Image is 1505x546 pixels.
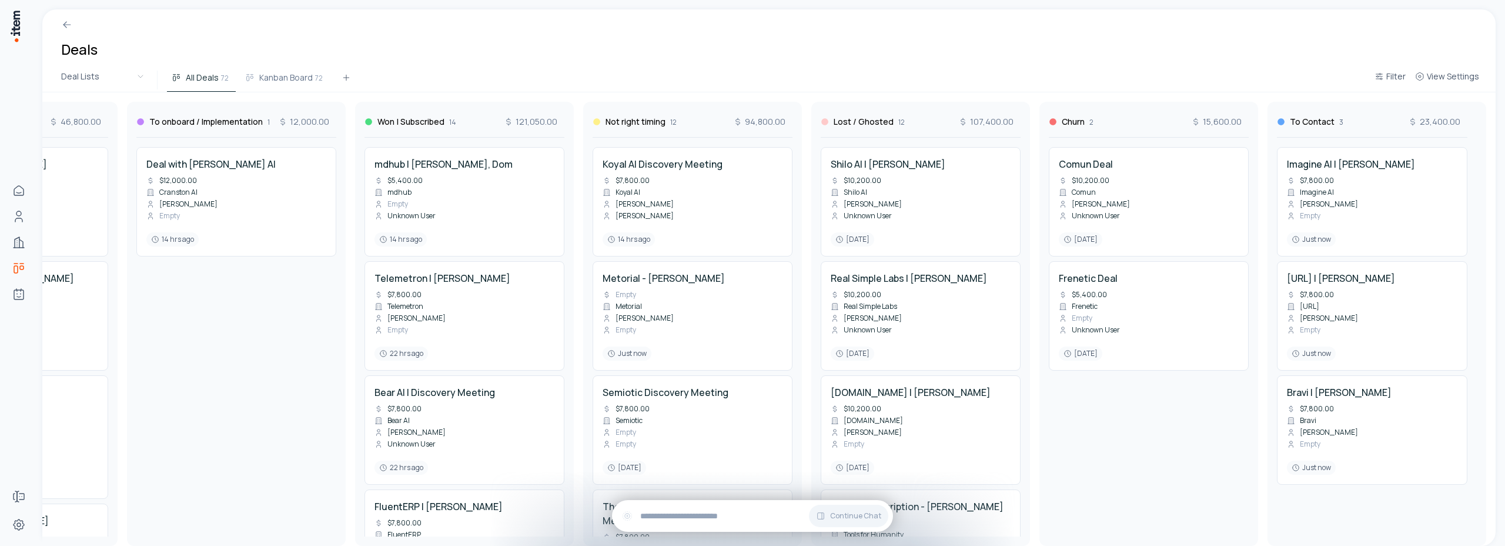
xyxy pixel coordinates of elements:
div: [PERSON_NAME] [1059,199,1130,209]
div: [DATE] [603,461,646,475]
h4: Deal with [PERSON_NAME] AI [146,157,276,171]
h4: Real Simple Labs | [PERSON_NAME] [831,271,987,285]
h3: To Contact [1290,116,1335,128]
div: Telemetron | [PERSON_NAME]$7,800.00Telemetron[PERSON_NAME]Empty22 hrs ago [364,261,564,371]
a: [DOMAIN_NAME] | [PERSON_NAME]$10,200.00[DOMAIN_NAME][PERSON_NAME]Empty[DATE] [831,385,1011,475]
a: Companies [7,231,31,254]
span: Empty [616,428,636,437]
div: $12,000.00 [146,176,197,185]
span: 3 [1339,118,1343,127]
div: [DOMAIN_NAME] | [PERSON_NAME]$10,200.00[DOMAIN_NAME][PERSON_NAME]Empty[DATE] [821,375,1021,485]
div: Unknown User [374,211,436,221]
div: Imagine AI [1287,188,1334,197]
div: 14 hrs ago [603,232,655,247]
h3: Not right timing [606,116,665,128]
div: $7,800.00 [603,176,650,185]
div: Semiotic Discovery Meeting$7,800.00SemioticEmptyEmpty[DATE] [593,375,792,485]
a: Home [7,179,31,202]
button: Filter [1370,69,1410,91]
span: Empty [1300,211,1320,221]
span: Empty [616,325,636,335]
span: Empty [159,211,180,221]
span: 14 [449,118,456,127]
h4: Shilo AI | [PERSON_NAME] [831,157,945,171]
div: Metorial [603,302,642,311]
div: $10,200.00 [1059,176,1109,185]
h4: [URL] | [PERSON_NAME] [1287,271,1395,285]
h3: Lost / Ghosted [834,116,894,128]
div: Just now [603,347,651,361]
a: deals [7,257,31,280]
div: $10,200.00 [831,290,881,299]
a: Shilo AI | [PERSON_NAME]$10,200.00Shilo AI[PERSON_NAME]Unknown User[DATE] [831,157,1011,247]
span: Continue Chat [830,511,881,521]
div: To Contact323,400.00 [1277,111,1467,138]
div: [PERSON_NAME] [831,428,902,437]
div: $7,800.00 [1287,176,1334,185]
h4: Koyal AI Discovery Meeting [603,157,723,171]
img: Item Brain Logo [9,9,21,43]
a: Bear AI | Discovery Meeting$7,800.00Bear AI[PERSON_NAME]Unknown User22 hrs ago [374,385,554,475]
h4: Frenetic Deal [1059,271,1118,285]
div: Unknown User [831,325,892,335]
span: 72 [221,72,229,83]
span: 46,800.00 [49,116,101,128]
div: Koyal AI [603,188,640,197]
span: Empty [616,440,636,449]
button: View Settings [1410,69,1484,91]
div: Shilo AI [831,188,867,197]
a: Imagine AI | [PERSON_NAME]$7,800.00Imagine AI[PERSON_NAME]EmptyJust now [1287,157,1457,247]
div: [URL] | [PERSON_NAME]$7,800.00[URL][PERSON_NAME]EmptyJust now [1277,261,1467,371]
div: $5,400.00 [374,176,423,185]
div: Churn215,600.00 [1049,111,1249,138]
span: Empty [1300,325,1320,335]
h1: Deals [61,40,98,59]
div: Continue Chat [612,500,893,532]
span: 121,050.00 [504,116,557,128]
div: Imagine AI | [PERSON_NAME]$7,800.00Imagine AI[PERSON_NAME]EmptyJust now [1277,147,1467,257]
div: [PERSON_NAME] [374,428,446,437]
div: 22 hrs ago [374,347,428,361]
h4: Bear AI | Discovery Meeting [374,385,495,399]
div: [DATE] [1059,232,1102,247]
h4: mdhub | [PERSON_NAME], Dom [374,157,513,171]
span: Empty [1072,314,1092,323]
span: 1 [267,118,270,127]
div: Deal with [PERSON_NAME] AI$12,000.00Cranston AI[PERSON_NAME]Empty14 hrs ago [136,147,336,257]
a: Telemetron | [PERSON_NAME]$7,800.00Telemetron[PERSON_NAME]Empty22 hrs ago [374,271,554,361]
div: Real Simple Labs [831,302,897,311]
a: Contacts [7,205,31,228]
h3: Won | Subscribed [377,116,444,128]
a: Forms [7,485,31,508]
div: $10,200.00 [831,404,881,414]
h4: Comun Deal [1059,157,1113,171]
span: 2 [1089,118,1093,127]
div: $7,800.00 [1287,290,1334,299]
div: $7,800.00 [603,404,650,414]
h4: The Context Company - Discovery Meeting [603,500,782,528]
div: $7,800.00 [374,290,422,299]
span: 15,600.00 [1191,116,1242,128]
div: [PERSON_NAME] [603,211,674,221]
a: [URL] | [PERSON_NAME]$7,800.00[URL][PERSON_NAME]EmptyJust now [1287,271,1457,361]
h4: Imagine AI | [PERSON_NAME] [1287,157,1415,171]
div: Lost / Ghosted12107,400.00 [821,111,1021,138]
span: Empty [387,199,408,209]
div: [PERSON_NAME] [1287,314,1358,323]
div: $7,800.00 [603,532,650,542]
div: Frenetic [1059,302,1098,311]
a: Settings [7,513,31,537]
div: $7,800.00 [374,518,422,528]
div: Just now [1287,461,1336,475]
div: [PERSON_NAME] [603,199,674,209]
div: [URL] [1287,302,1319,311]
span: 12,000.00 [278,116,329,128]
span: 107,400.00 [958,116,1014,128]
div: $5,400.00 [1059,290,1107,299]
div: Shilo AI | [PERSON_NAME]$10,200.00Shilo AI[PERSON_NAME]Unknown User[DATE] [821,147,1021,257]
div: Bear AI [374,416,410,425]
div: [PERSON_NAME] [146,199,218,209]
span: Empty [387,325,408,335]
div: Telemetron [374,302,423,311]
span: All Deals [186,72,219,84]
